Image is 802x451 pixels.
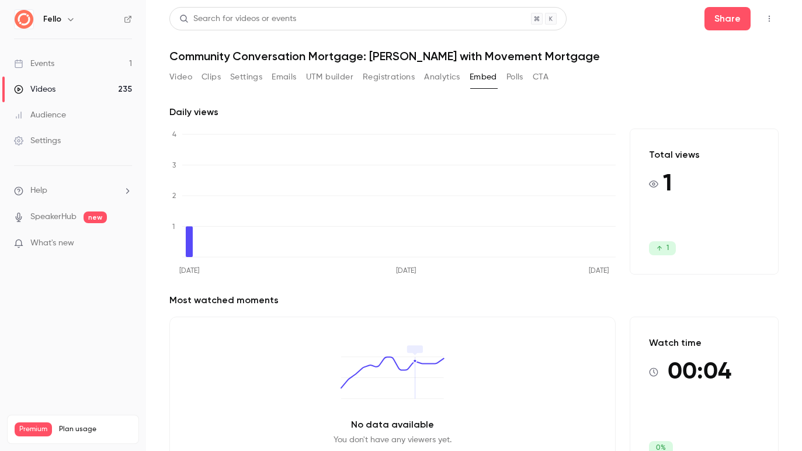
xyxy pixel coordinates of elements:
a: SpeakerHub [30,211,77,223]
p: Total views [649,148,700,162]
tspan: 1 [172,224,175,231]
button: Embed [470,68,497,86]
p: No data available [351,418,434,432]
div: Audience [14,109,66,121]
tspan: 2 [172,193,176,200]
div: Search for videos or events [179,13,296,25]
button: Top Bar Actions [760,9,779,28]
p: You don't have any viewers yet. [334,434,452,446]
button: UTM builder [306,68,353,86]
button: Polls [506,68,523,86]
button: Share [704,7,751,30]
tspan: 3 [172,162,176,169]
li: help-dropdown-opener [14,185,132,197]
h2: Most watched moments [169,293,779,307]
span: 00:04 [668,355,731,390]
tspan: [DATE] [179,267,199,275]
img: Fello [15,10,33,29]
span: 1 [649,241,676,255]
button: Analytics [424,68,460,86]
tspan: [DATE] [396,267,416,275]
div: Videos [14,84,55,95]
span: Premium [15,422,52,436]
button: CTA [533,68,548,86]
h2: Daily views [169,105,779,119]
h6: Fello [43,13,61,25]
p: Watch time [649,336,731,350]
h1: Community Conversation Mortgage: [PERSON_NAME] with Movement Mortgage [169,49,779,63]
span: 1 [663,166,672,202]
tspan: 4 [172,131,176,138]
button: Clips [202,68,221,86]
span: Plan usage [59,425,131,434]
button: Settings [230,68,262,86]
span: Help [30,185,47,197]
span: What's new [30,237,74,249]
button: Registrations [363,68,415,86]
tspan: [DATE] [589,267,609,275]
span: new [84,211,107,223]
div: Settings [14,135,61,147]
button: Video [169,68,192,86]
button: Emails [272,68,296,86]
div: Events [14,58,54,70]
